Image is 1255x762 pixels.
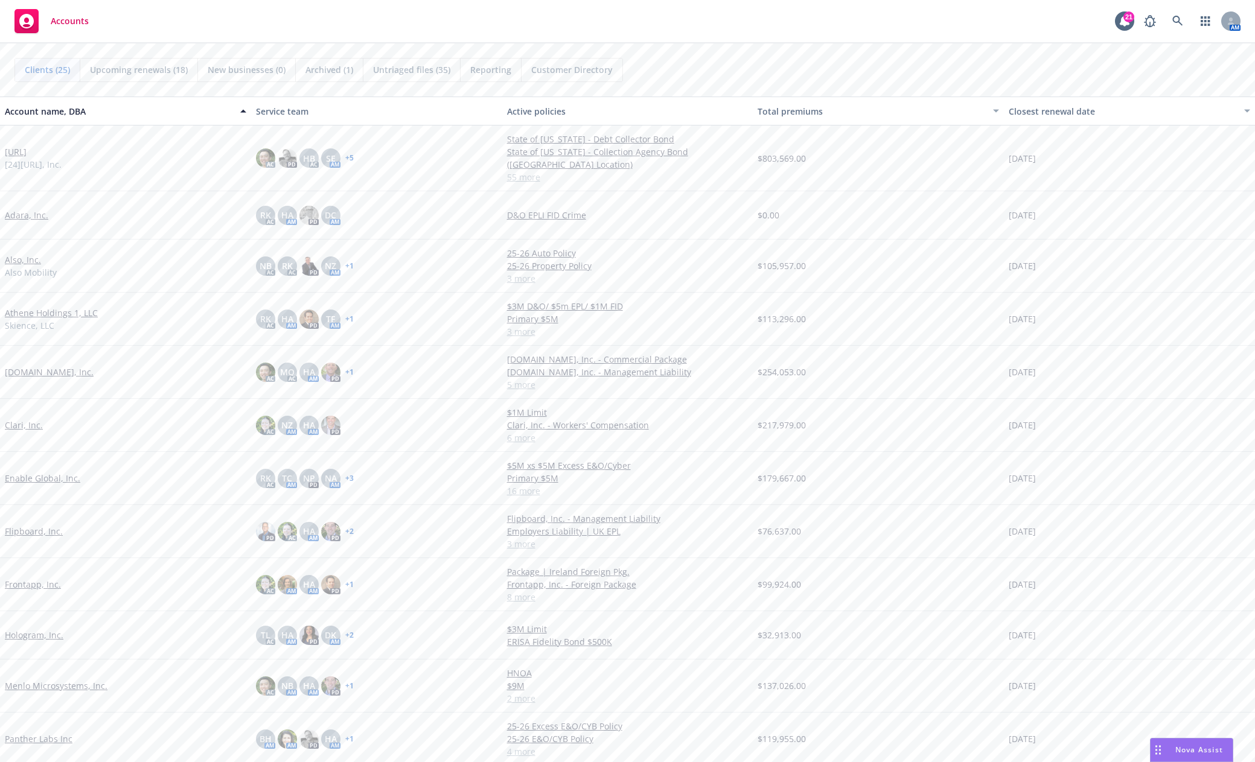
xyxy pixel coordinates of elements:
span: [DATE] [1009,259,1036,272]
a: + 1 [345,581,354,588]
a: + 2 [345,632,354,639]
span: Reporting [470,63,511,76]
span: NA [325,472,337,484]
a: Employers Liability | UK EPL [507,525,749,538]
a: $9M [507,679,749,692]
span: [DATE] [1009,472,1036,484]
a: 6 more [507,431,749,444]
a: + 1 [345,369,354,376]
a: + 5 [345,154,354,162]
a: 5 more [507,378,749,391]
a: Primary $5M [507,472,749,484]
a: Accounts [10,4,94,38]
img: photo [299,256,319,276]
img: photo [278,575,297,594]
a: $1M Limit [507,406,749,419]
img: photo [278,729,297,749]
a: 25-26 Auto Policy [507,247,749,259]
span: [DATE] [1009,209,1036,221]
span: SE [326,152,336,165]
a: D&O EPLI FID Crime [507,209,749,221]
span: DC [325,209,336,221]
span: NZ [281,419,293,431]
a: State of [US_STATE] - Collection Agency Bond ([GEOGRAPHIC_DATA] Location) [507,145,749,171]
a: [DOMAIN_NAME], Inc. - Commercial Package [507,353,749,366]
img: photo [321,416,340,435]
a: Search [1166,9,1190,33]
img: photo [321,676,340,696]
a: 8 more [507,591,749,603]
span: $32,913.00 [758,629,801,641]
button: Closest renewal date [1004,97,1255,125]
span: $99,924.00 [758,578,801,591]
div: Drag to move [1151,738,1166,761]
a: Clari, Inc. - Workers' Compensation [507,419,749,431]
button: Service team [251,97,502,125]
span: [DATE] [1009,313,1036,325]
a: Also, Inc. [5,253,41,266]
a: Enable Global, Inc. [5,472,80,484]
span: $254,053.00 [758,366,806,378]
a: 4 more [507,745,749,758]
span: TL [261,629,270,641]
a: + 1 [345,735,354,743]
a: Adara, Inc. [5,209,48,221]
a: Flipboard, Inc. [5,525,63,538]
a: Frontapp, Inc. [5,578,61,591]
span: TC [282,472,292,484]
a: Primary $5M [507,313,749,325]
span: Nova Assist [1175,745,1223,755]
button: Nova Assist [1150,738,1233,762]
span: $119,955.00 [758,732,806,745]
a: 25-26 Excess E&O/CYB Policy [507,720,749,732]
img: photo [299,206,319,225]
img: photo [256,148,275,168]
a: 2 more [507,692,749,705]
div: Active policies [507,105,749,118]
img: photo [278,522,297,541]
img: photo [321,522,340,541]
a: Athene Holdings 1, LLC [5,306,98,319]
a: + 1 [345,682,354,690]
img: photo [299,729,319,749]
span: $105,957.00 [758,259,806,272]
a: + 1 [345,316,354,323]
span: RK [260,472,271,484]
span: HA [303,525,315,538]
span: Also Mobility [5,266,57,279]
span: NP [303,472,315,484]
span: RK [282,259,293,272]
span: HB [303,152,315,165]
span: HA [303,366,315,378]
span: Clients (25) [25,63,70,76]
a: Panther Labs Inc [5,732,72,745]
span: Upcoming renewals (18) [90,63,188,76]
span: [DATE] [1009,419,1036,431]
a: 3 more [507,325,749,338]
div: Service team [256,105,497,118]
span: $113,296.00 [758,313,806,325]
span: TF [326,313,335,325]
a: 25-26 E&O/CYB Policy [507,732,749,745]
span: RK [260,209,271,221]
a: $3M Limit [507,623,749,635]
img: photo [321,575,340,594]
button: Total premiums [753,97,1004,125]
img: photo [299,310,319,329]
span: MQ [280,366,295,378]
img: photo [256,676,275,696]
a: $5M xs $5M Excess E&O/Cyber [507,459,749,472]
a: Frontapp, Inc. - Foreign Package [507,578,749,591]
span: $0.00 [758,209,779,221]
span: [DATE] [1009,578,1036,591]
img: photo [278,148,297,168]
img: photo [256,363,275,382]
span: HA [281,629,293,641]
span: [DATE] [1009,629,1036,641]
a: 16 more [507,484,749,497]
a: Hologram, Inc. [5,629,63,641]
img: photo [321,363,340,382]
